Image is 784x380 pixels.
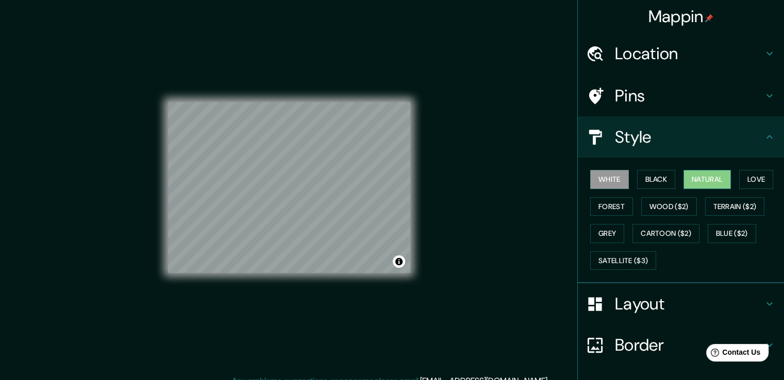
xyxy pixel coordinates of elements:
button: Natural [683,170,731,189]
button: Cartoon ($2) [632,224,699,243]
h4: Layout [615,293,763,314]
button: Toggle attribution [393,255,405,268]
div: Pins [578,75,784,116]
h4: Location [615,43,763,64]
h4: Pins [615,85,763,106]
button: Grey [590,224,624,243]
button: Blue ($2) [708,224,756,243]
div: Border [578,324,784,366]
div: Layout [578,283,784,324]
button: Terrain ($2) [705,197,765,216]
img: pin-icon.png [705,14,713,22]
h4: Style [615,127,763,147]
div: Location [578,33,784,74]
button: Satellite ($3) [590,251,656,270]
button: White [590,170,629,189]
iframe: Help widget launcher [692,340,773,369]
h4: Border [615,335,763,355]
canvas: Map [168,102,410,273]
button: Black [637,170,676,189]
button: Forest [590,197,633,216]
div: Style [578,116,784,158]
button: Love [739,170,773,189]
button: Wood ($2) [641,197,697,216]
h4: Mappin [648,6,714,27]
